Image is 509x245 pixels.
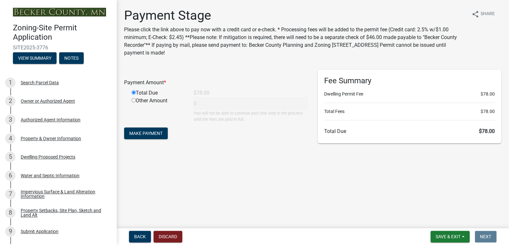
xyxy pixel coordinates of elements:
div: 8 [5,208,16,218]
div: 3 [5,115,16,125]
button: Discard [154,231,182,242]
div: Water and Septic Information [21,173,80,178]
span: Save & Exit [436,234,461,239]
div: Property & Owner Information [21,136,81,141]
span: $78.00 [479,128,495,134]
div: Owner or Authorized Agent [21,99,75,103]
span: SITE2025-3776 [13,45,103,51]
div: Authorized Agent Information [21,117,80,122]
div: Search Parcel Data [21,80,59,85]
h4: Zoning-Site Permit Application [13,23,111,42]
div: 2 [5,96,16,106]
div: Submit Application [21,229,58,234]
div: 6 [5,170,16,181]
li: Dwelling Permit Fee [324,91,495,97]
span: $78.00 [481,91,495,97]
button: Notes [59,52,84,64]
wm-modal-confirm: Summary [13,56,57,61]
div: 1 [5,77,16,88]
button: shareShare [466,8,500,20]
h6: Fee Summary [324,76,495,86]
div: Property Setbacks, Site Plan, Sketch and Land Alt [21,208,106,217]
span: Make Payment [129,131,163,136]
button: Back [129,231,151,242]
div: Payment Amount [119,79,313,87]
div: Dwelling Proposed Projects [21,155,75,159]
div: 4 [5,133,16,144]
span: Share [481,10,495,18]
button: View Summary [13,52,57,64]
div: Impervious Surface & Land Alteration Information [21,189,106,199]
i: share [472,10,479,18]
div: Other Amount [127,97,189,122]
span: $78.00 [481,108,495,115]
p: Please click the link above to pay now with a credit card or e-check. * Processing fees will be a... [124,26,466,57]
span: Next [480,234,491,239]
button: Next [475,231,496,242]
div: Total Due [127,89,189,97]
div: 7 [5,189,16,199]
div: 9 [5,226,16,237]
img: Becker County, Minnesota [13,8,106,16]
span: Back [134,234,146,239]
wm-modal-confirm: Notes [59,56,84,61]
li: Total Fees [324,108,495,115]
button: Make Payment [124,128,168,139]
h1: Payment Stage [124,8,466,23]
h6: Total Due [324,128,495,134]
button: Save & Exit [430,231,470,242]
div: 5 [5,152,16,162]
